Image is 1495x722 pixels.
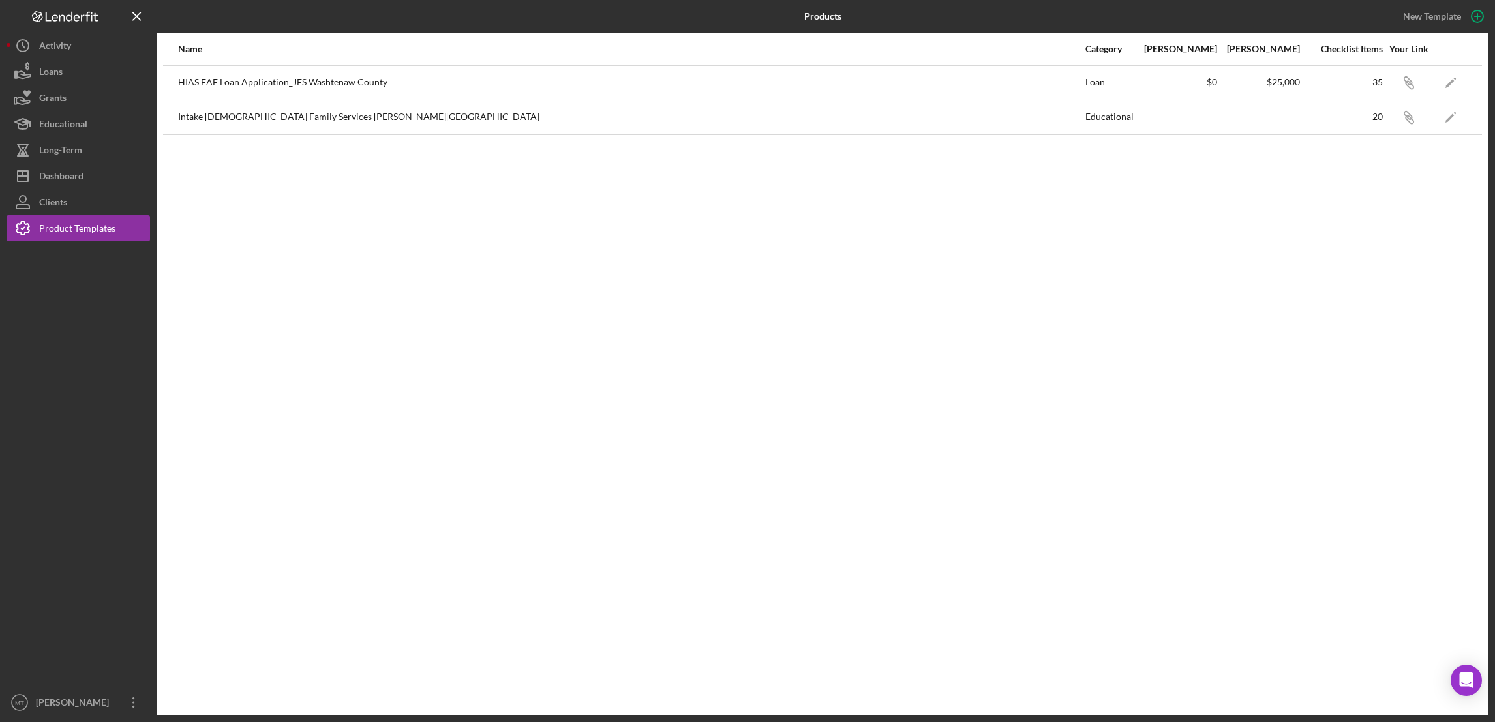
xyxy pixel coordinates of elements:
div: $25,000 [1218,77,1300,87]
button: Long-Term [7,137,150,163]
div: Loan [1085,67,1134,99]
button: New Template [1395,7,1488,26]
button: Dashboard [7,163,150,189]
div: [PERSON_NAME] [33,689,117,719]
div: New Template [1403,7,1461,26]
div: Long-Term [39,137,82,166]
div: Category [1085,44,1134,54]
div: HIAS EAF Loan Application_JFS Washtenaw County [178,67,1084,99]
div: Checklist Items [1301,44,1383,54]
div: Intake [DEMOGRAPHIC_DATA] Family Services [PERSON_NAME][GEOGRAPHIC_DATA] [178,101,1084,134]
text: MT [15,699,24,706]
div: [PERSON_NAME] [1136,44,1217,54]
b: Products [804,11,841,22]
div: Grants [39,85,67,114]
button: Product Templates [7,215,150,241]
div: Clients [39,189,67,218]
div: Educational [39,111,87,140]
div: 35 [1301,77,1383,87]
button: Clients [7,189,150,215]
div: [PERSON_NAME] [1218,44,1300,54]
div: Loans [39,59,63,88]
div: Your Link [1384,44,1433,54]
div: Educational [1085,101,1134,134]
button: Educational [7,111,150,137]
button: Grants [7,85,150,111]
button: MT[PERSON_NAME] [7,689,150,715]
div: $0 [1136,77,1217,87]
div: Name [178,44,1084,54]
div: Open Intercom Messenger [1451,665,1482,696]
div: 20 [1301,112,1383,122]
div: Dashboard [39,163,83,192]
button: Activity [7,33,150,59]
div: Product Templates [39,215,115,245]
button: Loans [7,59,150,85]
div: Activity [39,33,71,62]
